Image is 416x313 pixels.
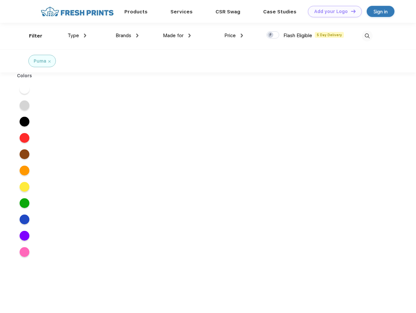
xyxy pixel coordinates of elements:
[374,8,388,15] div: Sign in
[224,33,236,38] span: Price
[314,9,348,14] div: Add your Logo
[29,32,42,40] div: Filter
[188,34,191,37] img: dropdown.png
[170,9,193,15] a: Services
[124,9,148,15] a: Products
[163,33,184,38] span: Made for
[367,6,394,17] a: Sign in
[84,34,86,37] img: dropdown.png
[68,33,79,38] span: Type
[216,9,240,15] a: CSR Swag
[39,6,116,17] img: fo%20logo%202.webp
[241,34,243,37] img: dropdown.png
[283,33,312,38] span: Flash Eligible
[12,72,37,79] div: Colors
[351,9,356,13] img: DT
[362,31,373,41] img: desktop_search.svg
[315,32,344,38] span: 5 Day Delivery
[34,58,46,65] div: Puma
[116,33,131,38] span: Brands
[136,34,138,37] img: dropdown.png
[48,60,51,63] img: filter_cancel.svg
